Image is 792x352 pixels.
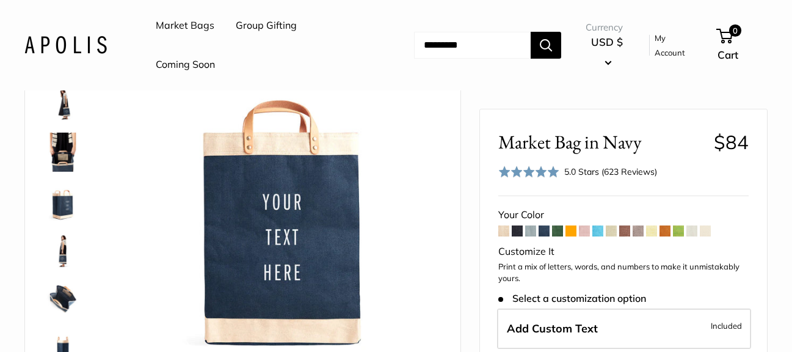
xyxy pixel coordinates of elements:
a: Market Bag in Navy [41,81,85,125]
div: 5.0 Stars (623 Reviews) [564,165,657,178]
button: Search [531,32,561,59]
img: Market Bag in Navy [43,279,82,318]
input: Search... [414,32,531,59]
span: Add Custom Text [507,321,598,335]
span: Included [711,318,742,333]
a: My Account [655,31,696,61]
a: Market Bag in Navy [41,179,85,223]
p: Print a mix of letters, words, and numbers to make it unmistakably yours. [498,261,749,285]
a: Coming Soon [156,56,215,74]
div: Customize It [498,243,749,261]
a: Market Bag in Navy [41,277,85,321]
button: USD $ [586,32,628,71]
span: Select a customization option [498,293,645,304]
a: Market Bag in Navy [41,130,85,174]
img: Market Bag in Navy [43,133,82,172]
img: Market Bag in Navy [43,230,82,269]
img: Market Bag in Navy [43,84,82,123]
a: Group Gifting [236,16,297,35]
a: 0 Cart [718,26,768,65]
div: Your Color [498,206,749,224]
span: 0 [729,24,741,37]
span: Currency [586,19,628,36]
label: Add Custom Text [497,309,751,349]
img: Market Bag in Navy [43,182,82,221]
img: Apolis [24,36,107,54]
div: 5.0 Stars (623 Reviews) [498,163,657,181]
span: $84 [714,130,749,154]
span: USD $ [591,35,623,48]
a: Market Bags [156,16,214,35]
a: Market Bag in Navy [41,228,85,272]
span: Market Bag in Navy [498,131,704,153]
span: Cart [718,48,738,61]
